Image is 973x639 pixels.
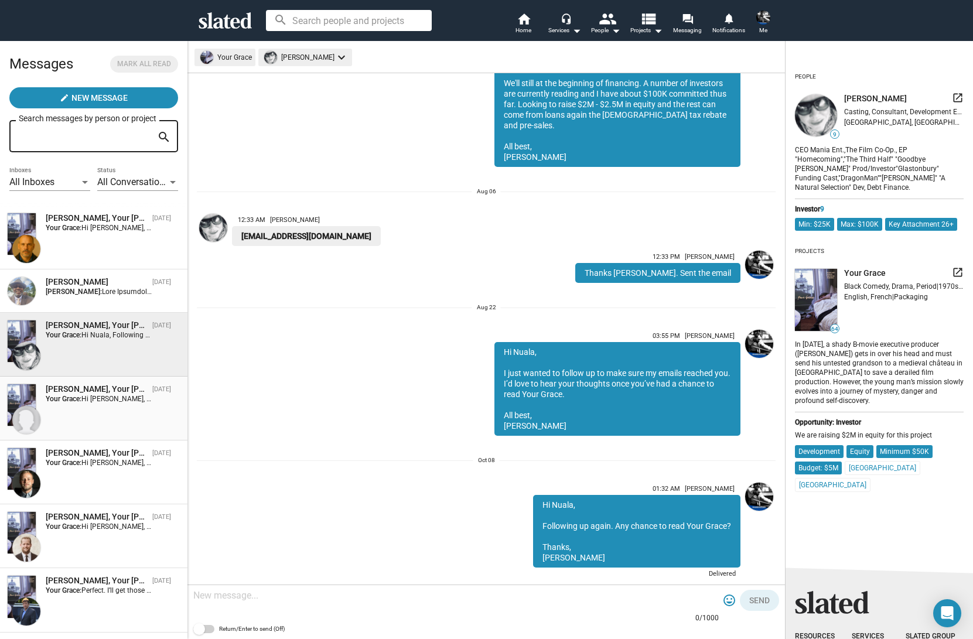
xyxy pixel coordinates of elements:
[8,448,36,490] img: Your Grace
[46,575,148,586] div: Ken mandeville, Your Grace
[820,205,824,213] span: 9
[152,278,171,286] time: [DATE]
[8,384,36,426] img: Your Grace
[12,235,40,263] img: Patrick di Santo
[952,92,964,104] mat-icon: launch
[71,87,128,108] span: New Message
[743,480,776,585] a: Sean Skelton
[667,12,708,37] a: Messaging
[845,461,920,475] mat-chip: [GEOGRAPHIC_DATA]
[9,50,73,78] h2: Messages
[152,513,171,521] time: [DATE]
[745,251,773,279] img: Sean Skelton
[743,327,776,438] a: Sean Skelton
[219,622,285,636] span: Return/Enter to send (Off)
[575,263,740,283] div: Thanks [PERSON_NAME]. Sent the email
[152,322,171,329] time: [DATE]
[933,599,961,627] div: Open Intercom Messenger
[60,93,69,102] mat-icon: create
[743,248,776,285] a: Sean Skelton
[759,23,767,37] span: Me
[46,459,81,467] strong: Your Grace:
[740,590,779,611] button: Send
[844,293,892,301] span: English, French
[639,10,656,27] mat-icon: view_list
[46,320,148,331] div: Nuala Quinn-Barton, Your Grace
[749,8,777,39] button: Sean SkeltonMe
[241,231,371,241] a: [EMAIL_ADDRESS][DOMAIN_NAME]
[745,330,773,358] img: Sean Skelton
[46,384,148,395] div: Stu Pollok, Your Grace
[598,10,615,27] mat-icon: people
[46,276,148,288] div: Raquib Hakiem Abduallah
[46,447,148,459] div: Andrew Ferguson, Your Grace
[334,50,349,64] mat-icon: keyboard_arrow_down
[695,614,719,623] mat-hint: 0/1000
[626,12,667,37] button: Projects
[46,288,102,296] strong: [PERSON_NAME]:
[795,218,834,231] mat-chip: Min: $25K
[46,511,148,522] div: Robert Ogden Barnum, Your Grace
[258,49,352,66] mat-chip: [PERSON_NAME]
[937,282,938,291] span: |
[651,23,665,37] mat-icon: arrow_drop_down
[682,13,693,24] mat-icon: forum
[46,213,148,224] div: Patrick di Santo, Your Grace
[46,395,81,403] strong: Your Grace:
[12,597,40,626] img: Ken mandeville
[152,577,171,585] time: [DATE]
[844,108,964,116] div: Casting, Consultant, Development Executive, Executive Producer, Producer
[12,534,40,562] img: Robert Ogden Barnum
[712,23,745,37] span: Notifications
[515,23,531,37] span: Home
[673,23,702,37] span: Messaging
[9,176,54,187] span: All Inboxes
[152,449,171,457] time: [DATE]
[844,282,937,291] span: Black Comedy, Drama, Period
[591,23,620,37] div: People
[653,332,680,340] span: 03:55 PM
[795,462,842,474] mat-chip: Budget: $5M
[653,253,680,261] span: 12:33 PM
[685,485,735,493] span: [PERSON_NAME]
[270,216,320,224] span: [PERSON_NAME]
[157,128,171,146] mat-icon: search
[892,293,894,301] span: |
[844,268,886,279] span: Your Grace
[8,320,36,362] img: Your Grace
[544,12,585,37] button: Services
[723,12,734,23] mat-icon: notifications
[548,23,581,37] div: Services
[110,56,178,73] button: Mark all read
[795,143,964,193] div: CEO Mania Ent.,The Film Co-Op., EP "Homecoming","The Third Half" "Goodbye [PERSON_NAME]" Prod/Inv...
[795,478,870,492] mat-chip: [GEOGRAPHIC_DATA]
[894,293,928,301] span: Packaging
[503,12,544,37] a: Home
[81,586,289,594] span: Perfect. I’ll get those to you this evening. Thanks, [PERSON_NAME]
[46,224,81,232] strong: Your Grace:
[756,11,770,25] img: Sean Skelton
[630,23,663,37] span: Projects
[569,23,583,37] mat-icon: arrow_drop_down
[152,385,171,393] time: [DATE]
[533,568,740,582] div: Delivered
[12,342,40,370] img: Nuala Quinn-Barton
[795,431,964,440] div: We are raising $2M in equity for this project
[795,243,824,259] div: Projects
[831,131,839,138] span: 9
[97,176,169,187] span: All Conversations
[952,266,964,278] mat-icon: launch
[831,326,839,333] span: 64
[264,51,277,64] img: undefined
[152,214,171,222] time: [DATE]
[12,406,40,434] img: Stu Pollok
[609,23,623,37] mat-icon: arrow_drop_down
[8,512,36,553] img: Your Grace
[844,93,907,104] span: [PERSON_NAME]
[8,576,36,617] img: Your Grace
[795,418,964,426] div: Opportunity: Investor
[8,277,36,305] img: Raquib Hakiem Abduallah
[795,445,844,458] mat-chip: Development
[238,216,265,224] span: 12:33 AM
[517,12,531,26] mat-icon: home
